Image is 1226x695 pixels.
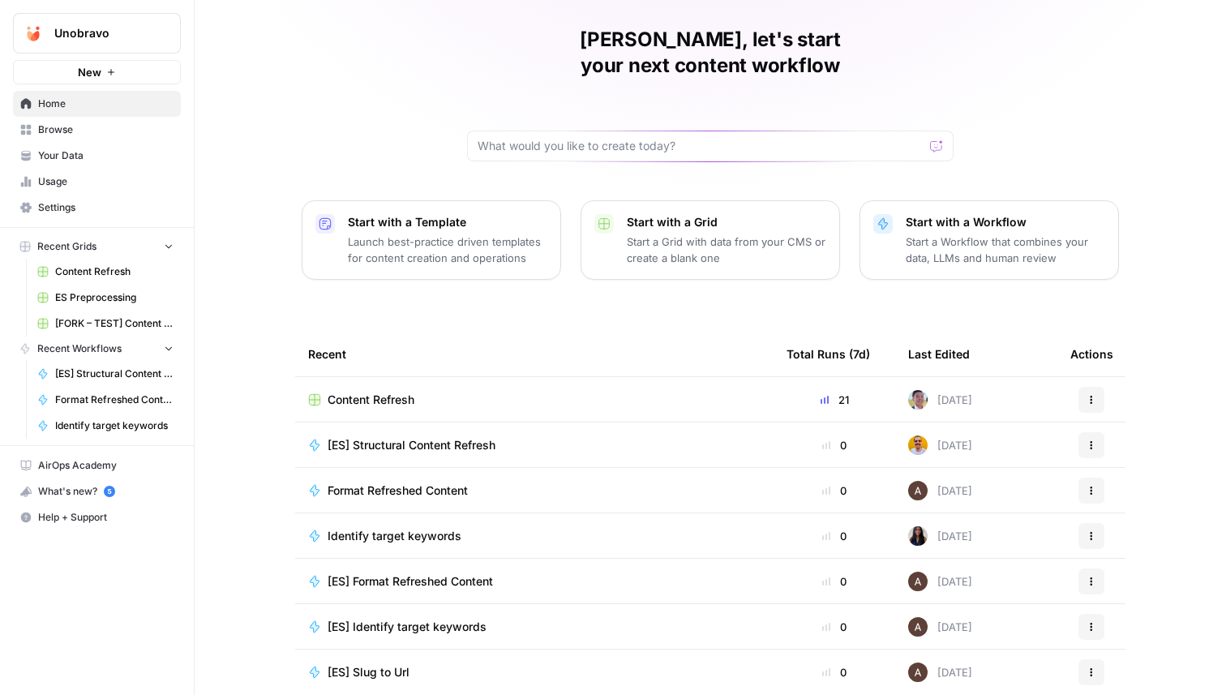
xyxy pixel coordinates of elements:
span: Settings [38,200,174,215]
a: [ES] Format Refreshed Content [308,573,761,590]
div: 0 [787,483,882,499]
a: AirOps Academy [13,453,181,478]
button: Workspace: Unobravo [13,13,181,54]
span: Content Refresh [55,264,174,279]
button: Help + Support [13,504,181,530]
button: Start with a WorkflowStart a Workflow that combines your data, LLMs and human review [859,200,1119,280]
a: Format Refreshed Content [308,483,761,499]
a: 5 [104,486,115,497]
div: 0 [787,664,882,680]
span: Recent Workflows [37,341,122,356]
span: Your Data [38,148,174,163]
p: Launch best-practice driven templates for content creation and operations [348,234,547,266]
a: Format Refreshed Content [30,387,181,413]
a: ES Preprocessing [30,285,181,311]
span: AirOps Academy [38,458,174,473]
div: [DATE] [908,617,972,637]
a: Content Refresh [30,259,181,285]
span: Content Refresh [328,392,414,408]
a: Browse [13,117,181,143]
div: [DATE] [908,390,972,410]
span: [ES] Slug to Url [328,664,409,680]
img: 99f2gcj60tl1tjps57nny4cf0tt1 [908,390,928,410]
span: New [78,64,101,80]
span: Recent Grids [37,239,96,254]
span: Help + Support [38,510,174,525]
a: [ES] Structural Content Refresh [30,361,181,387]
img: wtbmvrjo3qvncyiyitl6zoukl9gz [908,663,928,682]
button: New [13,60,181,84]
img: mtm3mwwjid4nvhapkft0keo1ean8 [908,435,928,455]
a: [ES] Identify target keywords [308,619,761,635]
span: [FORK – TEST] Content Refresh [55,316,174,331]
div: What's new? [14,479,180,504]
div: Recent [308,332,761,376]
a: Settings [13,195,181,221]
div: 0 [787,437,882,453]
div: [DATE] [908,663,972,682]
span: Usage [38,174,174,189]
div: [DATE] [908,435,972,455]
p: Start with a Template [348,214,547,230]
span: [ES] Identify target keywords [328,619,487,635]
p: Start a Workflow that combines your data, LLMs and human review [906,234,1105,266]
span: Browse [38,122,174,137]
span: [ES] Structural Content Refresh [55,367,174,381]
button: Recent Grids [13,234,181,259]
button: Start with a TemplateLaunch best-practice driven templates for content creation and operations [302,200,561,280]
div: 0 [787,573,882,590]
div: [DATE] [908,572,972,591]
span: Format Refreshed Content [55,393,174,407]
button: Recent Workflows [13,337,181,361]
div: Actions [1070,332,1113,376]
button: What's new? 5 [13,478,181,504]
span: [ES] Format Refreshed Content [328,573,493,590]
img: wtbmvrjo3qvncyiyitl6zoukl9gz [908,572,928,591]
div: [DATE] [908,526,972,546]
a: [ES] Slug to Url [308,664,761,680]
a: Your Data [13,143,181,169]
span: [ES] Structural Content Refresh [328,437,495,453]
p: Start a Grid with data from your CMS or create a blank one [627,234,826,266]
img: wtbmvrjo3qvncyiyitl6zoukl9gz [908,617,928,637]
button: Start with a GridStart a Grid with data from your CMS or create a blank one [581,200,840,280]
div: 0 [787,619,882,635]
h1: [PERSON_NAME], let's start your next content workflow [467,27,954,79]
div: Last Edited [908,332,970,376]
a: Home [13,91,181,117]
img: wtbmvrjo3qvncyiyitl6zoukl9gz [908,481,928,500]
span: Format Refreshed Content [328,483,468,499]
img: Unobravo Logo [19,19,48,48]
a: Identify target keywords [308,528,761,544]
p: Start with a Grid [627,214,826,230]
a: Identify target keywords [30,413,181,439]
div: Total Runs (7d) [787,332,870,376]
a: Usage [13,169,181,195]
p: Start with a Workflow [906,214,1105,230]
text: 5 [107,487,111,496]
span: ES Preprocessing [55,290,174,305]
input: What would you like to create today? [478,138,924,154]
span: Identify target keywords [328,528,461,544]
a: [ES] Structural Content Refresh [308,437,761,453]
span: Identify target keywords [55,418,174,433]
a: Content Refresh [308,392,761,408]
span: Unobravo [54,25,152,41]
a: [FORK – TEST] Content Refresh [30,311,181,337]
div: 21 [787,392,882,408]
span: Home [38,97,174,111]
div: 0 [787,528,882,544]
img: rox323kbkgutb4wcij4krxobkpon [908,526,928,546]
div: [DATE] [908,481,972,500]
